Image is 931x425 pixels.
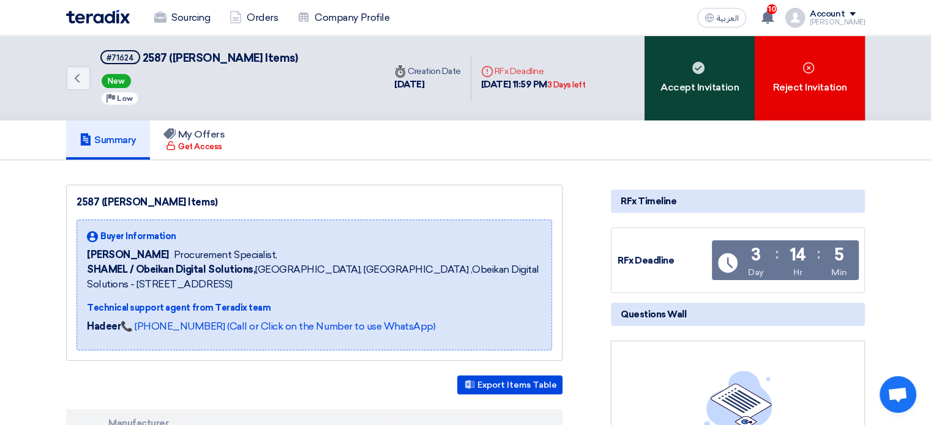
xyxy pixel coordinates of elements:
div: 3 [751,246,761,264]
span: Buyer Information [100,230,176,243]
div: Day [748,266,764,279]
a: Company Profile [288,4,399,31]
div: Technical support agent from Teradix team [87,301,542,314]
span: Procurement Specialist, [174,248,277,262]
span: العربية [717,14,739,23]
div: [DATE] [394,78,461,92]
div: Accept Invitation [645,35,755,120]
div: [DATE] 11:59 PM [481,78,586,92]
span: Questions Wall [621,308,686,321]
a: My Offers Get Access [150,120,239,160]
div: : [775,243,778,265]
a: Summary [66,120,150,160]
div: Creation Date [394,65,461,78]
h5: My Offers [163,128,225,141]
span: Low [117,94,133,103]
button: Export Items Table [457,375,563,394]
span: [PERSON_NAME] [87,248,169,262]
div: Get Access [166,141,222,153]
div: : [817,243,820,265]
div: 14 [789,246,806,264]
div: Hr [793,266,802,279]
strong: Hadeer [87,320,121,332]
span: 2587 ([PERSON_NAME] Items) [143,51,298,65]
h5: 2587 (Perkins Items) [100,50,297,65]
div: RFx Deadline [618,254,709,268]
span: New [102,74,131,88]
button: العربية [697,8,746,28]
div: #71624 [107,54,134,62]
div: Min [831,266,847,279]
div: Account [810,9,845,20]
a: 📞 [PHONE_NUMBER] (Call or Click on the Number to use WhatsApp) [121,320,435,332]
div: RFx Timeline [611,190,865,213]
div: Open chat [880,376,916,413]
img: profile_test.png [785,8,805,28]
div: [PERSON_NAME] [810,19,865,26]
img: Teradix logo [66,10,130,24]
a: Orders [220,4,288,31]
b: SHAMEL / Obeikan Digital Solutions, [87,264,255,275]
div: 2587 ([PERSON_NAME] Items) [77,195,552,210]
div: 5 [834,246,844,264]
a: Sourcing [144,4,220,31]
h5: Summary [80,134,136,146]
div: 3 Days left [547,79,586,91]
span: [GEOGRAPHIC_DATA], [GEOGRAPHIC_DATA] ,Obeikan Digital Solutions - [STREET_ADDRESS] [87,262,542,292]
span: 10 [767,4,777,14]
div: RFx Deadline [481,65,586,78]
div: Reject Invitation [755,35,865,120]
